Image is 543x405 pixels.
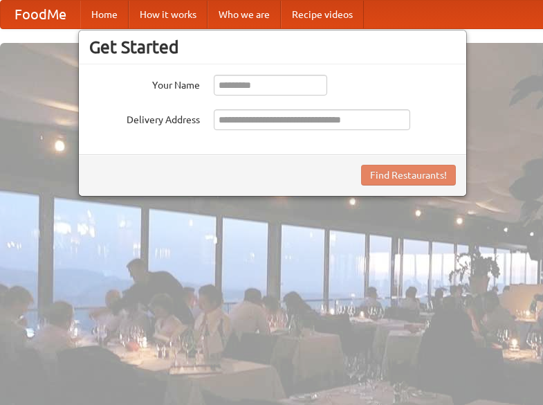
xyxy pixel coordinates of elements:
[281,1,364,28] a: Recipe videos
[89,37,456,57] h3: Get Started
[89,109,200,127] label: Delivery Address
[1,1,80,28] a: FoodMe
[208,1,281,28] a: Who we are
[361,165,456,186] button: Find Restaurants!
[89,75,200,92] label: Your Name
[129,1,208,28] a: How it works
[80,1,129,28] a: Home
